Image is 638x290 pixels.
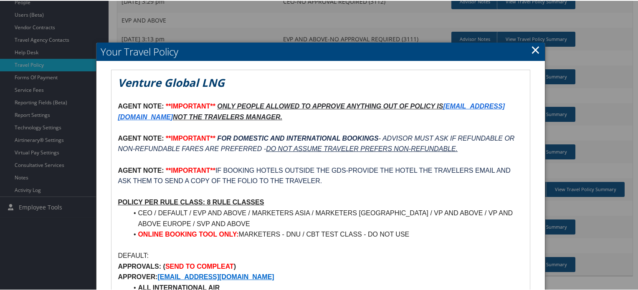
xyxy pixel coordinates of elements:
strong: ONLINE BOOKING TOOL ONLY: [138,230,238,237]
em: Venture Global LNG [118,74,225,89]
u: DO NOT ASSUME TRAVELER PREFERS NON-REFUNDABLE. [266,144,458,151]
u: NOT THE TRAVELERS MANAGER. [173,113,282,120]
em: FOR DOMESTIC AND INTERNATIONAL BOOKINGS [217,134,378,141]
u: POLICY PER RULE CLASS: 8 RULE CLASSES [118,198,264,205]
a: [EMAIL_ADDRESS][DOMAIN_NAME] [118,102,505,120]
strong: AGENT NOTE: [118,134,164,141]
u: ONLY PEOPLE ALLOWED TO APPROVE ANYTHING OUT OF POLICY IS [217,102,443,109]
strong: ) [234,262,236,269]
li: CEO / DEFAULT / EVP AND ABOVE / MARKETERS ASIA / MARKETERS [GEOGRAPHIC_DATA] / VP AND ABOVE / VP ... [128,207,523,228]
strong: AGENT NOTE: [118,166,164,173]
strong: AGENT NOTE: [118,102,164,109]
span: IF BOOKING HOTELS OUTSIDE THE GDS-PROVIDE THE HOTEL THE TRAVELERS EMAIL AND ASK THEM TO SEND A CO... [118,166,512,184]
strong: APPROVER: [118,272,157,280]
a: [EMAIL_ADDRESS][DOMAIN_NAME] [158,272,274,280]
strong: ( [163,262,165,269]
a: Close [531,40,540,57]
li: MARKETERS - DNU / CBT TEST CLASS - DO NOT USE [128,228,523,239]
strong: SEND TO COMPLEAT [165,262,234,269]
h2: Your Travel Policy [96,42,544,60]
p: DEFAULT: [118,250,523,260]
strong: APPROVALS: [118,262,161,269]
